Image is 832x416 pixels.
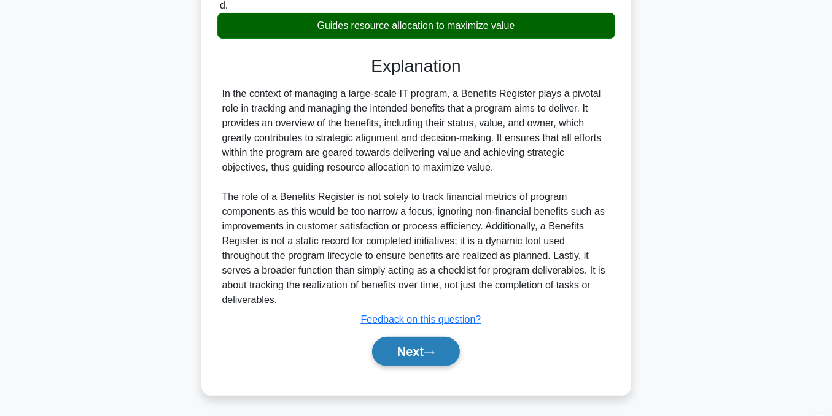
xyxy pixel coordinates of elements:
div: Guides resource allocation to maximize value [217,13,615,39]
a: Feedback on this question? [361,314,481,325]
div: In the context of managing a large-scale IT program, a Benefits Register plays a pivotal role in ... [222,87,610,307]
button: Next [372,337,460,366]
h3: Explanation [225,56,608,77]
